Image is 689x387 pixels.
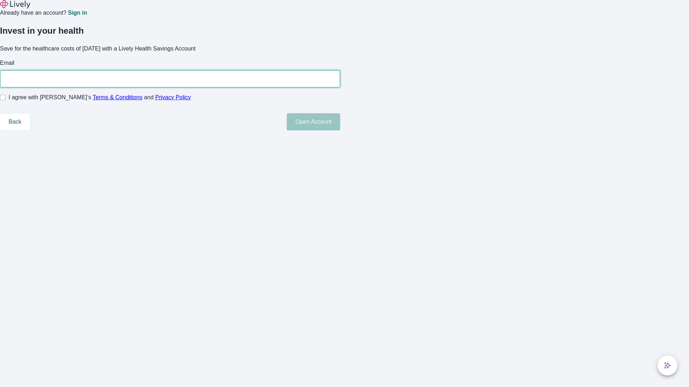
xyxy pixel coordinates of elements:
a: Sign in [68,10,87,16]
button: chat [657,355,678,376]
a: Privacy Policy [155,94,191,100]
svg: Lively AI Assistant [664,362,671,369]
span: I agree with [PERSON_NAME]’s and [9,93,191,102]
a: Terms & Conditions [93,94,142,100]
